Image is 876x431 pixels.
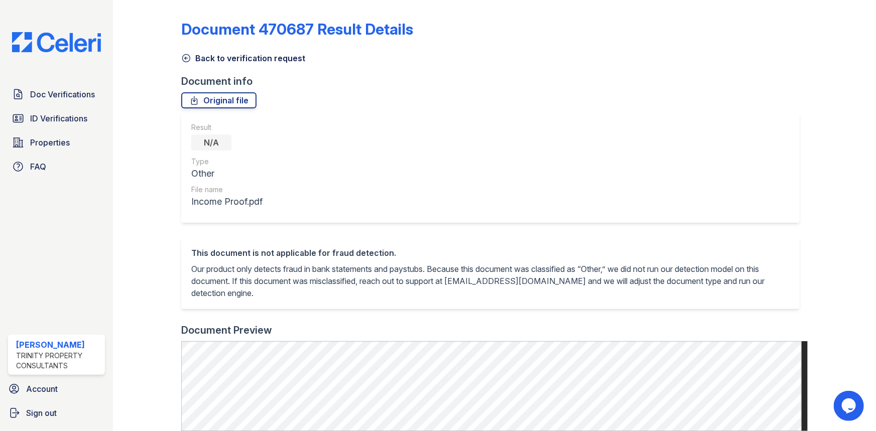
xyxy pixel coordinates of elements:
p: Our product only detects fraud in bank statements and paystubs. Because this document was classif... [191,263,790,299]
div: N/A [191,134,231,151]
span: Properties [30,136,70,149]
span: Sign out [26,407,57,419]
div: This document is not applicable for fraud detection. [191,247,790,259]
img: CE_Logo_Blue-a8612792a0a2168367f1c8372b55b34899dd931a85d93a1a3d3e32e68fde9ad4.png [4,32,109,52]
a: Back to verification request [181,52,305,64]
div: Trinity Property Consultants [16,351,101,371]
a: FAQ [8,157,105,177]
a: Original file [181,92,257,108]
div: Document info [181,74,808,88]
span: Account [26,383,58,395]
a: Doc Verifications [8,84,105,104]
span: ID Verifications [30,112,87,124]
span: FAQ [30,161,46,173]
div: Other [191,167,263,181]
a: Properties [8,132,105,153]
iframe: chat widget [834,391,866,421]
div: Result [191,122,263,132]
div: Income Proof.pdf [191,195,263,209]
a: Account [4,379,109,399]
a: Sign out [4,403,109,423]
div: Document Preview [181,323,272,337]
div: [PERSON_NAME] [16,339,101,351]
a: ID Verifications [8,108,105,128]
span: Doc Verifications [30,88,95,100]
a: Document 470687 Result Details [181,20,413,38]
div: Type [191,157,263,167]
div: File name [191,185,263,195]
